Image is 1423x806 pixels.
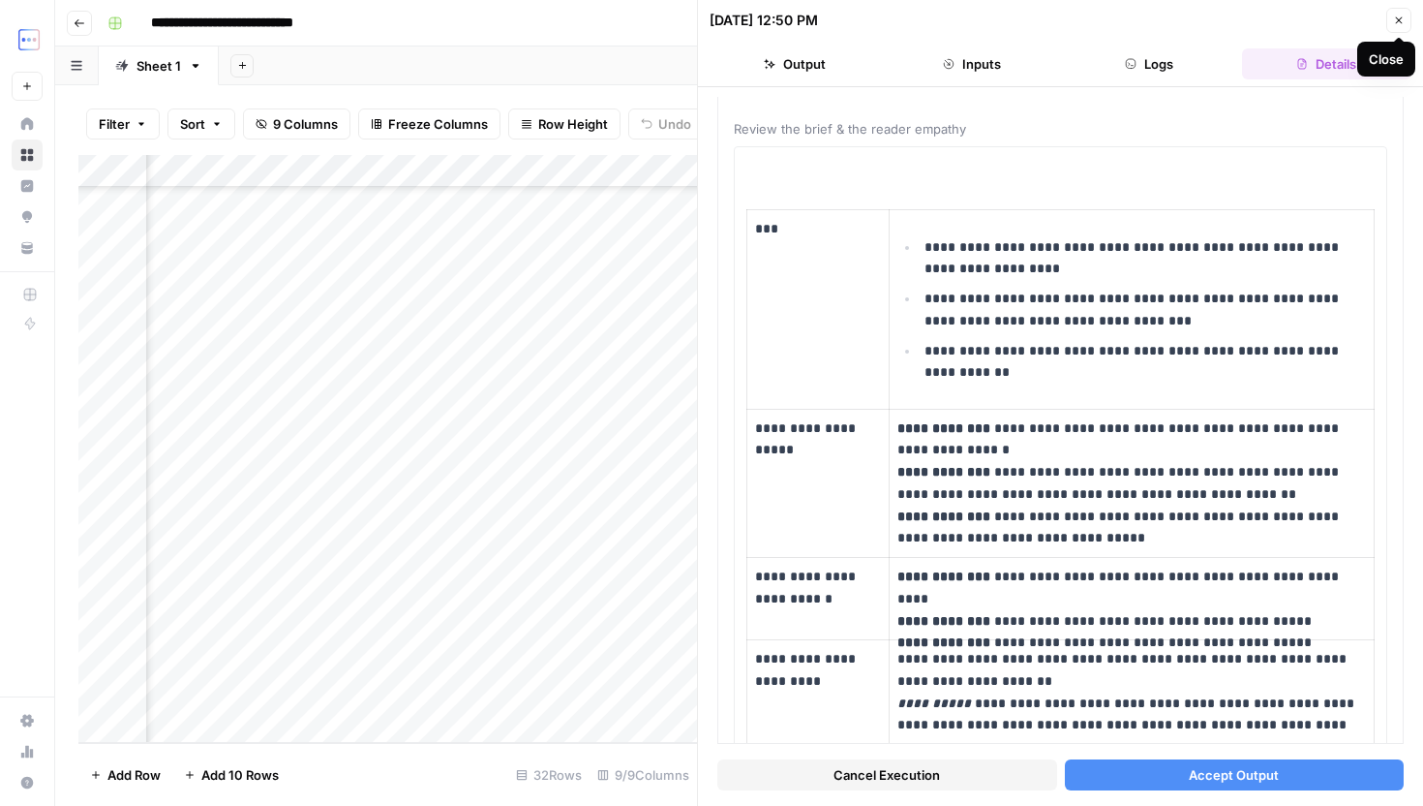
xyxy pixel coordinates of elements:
span: Add Row [107,765,161,785]
span: 9 Columns [273,114,338,134]
a: Insights [12,170,43,201]
button: Add 10 Rows [172,759,290,790]
a: Your Data [12,232,43,263]
a: Browse [12,139,43,170]
div: Close [1369,49,1404,69]
button: Undo [628,108,704,139]
span: Add 10 Rows [201,765,279,785]
a: Usage [12,736,43,767]
button: Output [710,48,879,79]
button: Details [1242,48,1411,79]
div: 32 Rows [508,759,590,790]
button: Workspace: TripleDart [12,15,43,64]
span: Cancel Execution [833,765,940,785]
a: Opportunities [12,201,43,232]
button: Cancel Execution [717,759,1057,790]
button: Filter [86,108,160,139]
span: Row Height [538,114,608,134]
a: Settings [12,705,43,736]
a: Home [12,108,43,139]
button: Row Height [508,108,621,139]
span: Undo [658,114,691,134]
button: Add Row [78,759,172,790]
button: Sort [167,108,235,139]
span: Freeze Columns [388,114,488,134]
a: Sheet 1 [99,46,219,85]
span: Sort [180,114,205,134]
span: Filter [99,114,130,134]
img: TripleDart Logo [12,22,46,57]
div: Sheet 1 [136,56,181,76]
button: Accept Output [1065,759,1405,790]
button: Logs [1065,48,1234,79]
span: Accept Output [1189,765,1279,785]
div: 9/9 Columns [590,759,697,790]
span: Review the brief & the reader empathy [734,119,1387,139]
button: Freeze Columns [358,108,500,139]
button: Help + Support [12,767,43,798]
div: [DATE] 12:50 PM [710,11,818,30]
button: Inputs [887,48,1056,79]
button: 9 Columns [243,108,350,139]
